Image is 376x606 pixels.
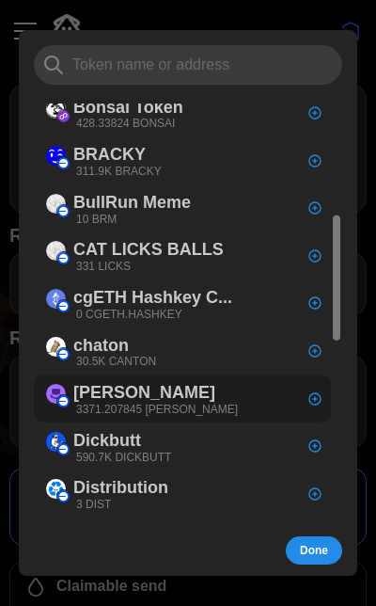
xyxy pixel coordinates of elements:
p: [PERSON_NAME] [73,379,215,407]
img: Degen (on Base) [46,384,66,404]
p: BullRun Meme [73,189,191,216]
img: Ether (on Arbitrum) [46,527,66,547]
p: 428.33824 BONSAI [76,116,175,132]
img: BullRun Meme (on Base) [46,194,66,214]
p: Dickbutt [73,427,141,454]
img: Dickbutt (on Base) [46,432,66,452]
p: 0 CGETH.HASHKEY [76,307,182,323]
button: Done [286,536,342,565]
img: Bonsai Token (on Polygon) [46,99,66,119]
input: Token name or address [34,45,342,85]
p: 3 DIST [76,497,111,513]
p: 311.9K BRACKY [76,164,162,180]
p: 3371.207845 [PERSON_NAME] [76,402,238,418]
p: 331 LICKS [76,259,131,275]
p: 590.7K DICKBUTT [76,450,171,466]
img: chaton (on Base) [46,337,66,357]
img: cgETH Hashkey Cloud (on Base) [46,289,66,309]
p: Distribution [73,474,168,502]
img: CAT LICKS BALLS (on Base) [46,241,66,261]
p: BRACKY [73,141,146,168]
p: Bonsai Token [73,94,183,121]
img: Distribution (on Base) [46,479,66,499]
p: CAT LICKS BALLS [73,236,224,263]
span: Done [300,537,328,564]
p: Ether [73,522,117,550]
p: 30.5K CANTON [76,354,156,370]
p: chaton [73,332,129,359]
p: cgETH Hashkey C... [73,284,232,311]
img: BRACKY (on Base) [46,146,66,166]
p: 10 BRM [76,212,117,228]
